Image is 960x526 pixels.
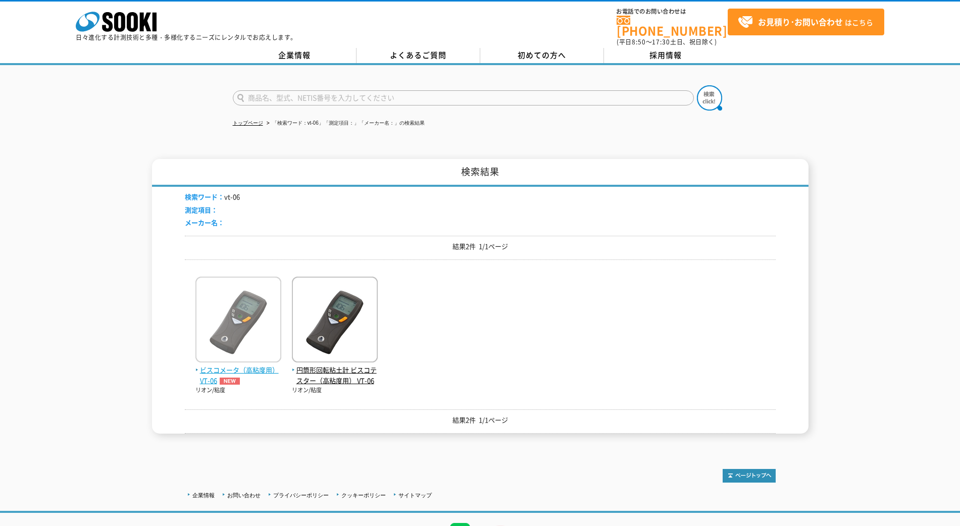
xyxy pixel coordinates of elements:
img: btn_search.png [697,85,722,111]
a: 企業情報 [192,492,215,498]
a: お見積り･お問い合わせはこちら [728,9,884,35]
img: VT-06 [195,277,281,365]
span: お電話でのお問い合わせは [617,9,728,15]
img: NEW [217,378,242,385]
img: トップページへ [723,469,776,483]
a: 採用情報 [604,48,728,63]
a: クッキーポリシー [341,492,386,498]
img: VT-06 [292,277,378,365]
a: [PHONE_NUMBER] [617,16,728,36]
span: 円筒形回転粘土計 ビスコテスター（高粘度用） VT-06 [292,365,378,386]
li: vt-06 [185,192,240,202]
strong: お見積り･お問い合わせ [758,16,843,28]
span: 8:50 [632,37,646,46]
span: (平日 ～ 土日、祝日除く) [617,37,717,46]
span: 測定項目： [185,205,218,215]
p: リオン/粘度 [195,386,281,395]
a: よくあるご質問 [357,48,480,63]
a: ビスコメータ（高粘度用） VT-06NEW [195,354,281,386]
span: 検索ワード： [185,192,224,201]
a: トップページ [233,120,263,126]
a: 円筒形回転粘土計 ビスコテスター（高粘度用） VT-06 [292,354,378,386]
a: お問い合わせ [227,492,261,498]
span: ビスコメータ（高粘度用） VT-06 [195,365,281,386]
p: 結果2件 1/1ページ [185,241,776,252]
a: サイトマップ [398,492,432,498]
li: 「検索ワード：vt-06」「測定項目：」「メーカー名：」の検索結果 [265,118,425,129]
h1: 検索結果 [152,159,809,187]
span: 17:30 [652,37,670,46]
p: 結果2件 1/1ページ [185,415,776,426]
a: 初めての方へ [480,48,604,63]
a: 企業情報 [233,48,357,63]
a: プライバシーポリシー [273,492,329,498]
span: 初めての方へ [518,49,566,61]
p: リオン/粘度 [292,386,378,395]
span: はこちら [738,15,873,30]
p: 日々進化する計測技術と多種・多様化するニーズにレンタルでお応えします。 [76,34,297,40]
input: 商品名、型式、NETIS番号を入力してください [233,90,694,106]
span: メーカー名： [185,218,224,227]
